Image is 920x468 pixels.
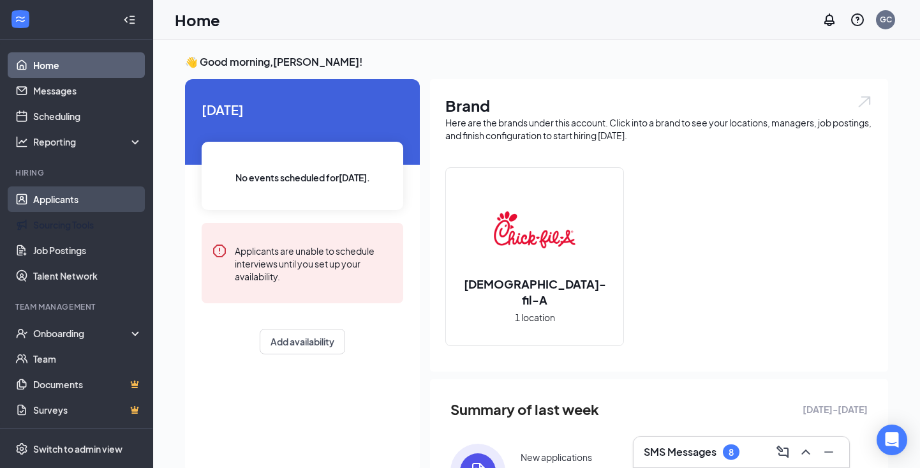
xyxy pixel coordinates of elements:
button: Minimize [819,442,839,462]
button: ChevronUp [796,442,816,462]
h2: [DEMOGRAPHIC_DATA]-fil-A [446,276,623,308]
button: ComposeMessage [773,442,793,462]
div: Switch to admin view [33,442,122,455]
a: SurveysCrown [33,397,142,423]
svg: Notifications [822,12,837,27]
a: Home [33,52,142,78]
button: Add availability [260,329,345,354]
a: Team [33,346,142,372]
svg: ComposeMessage [775,444,790,460]
svg: Analysis [15,135,28,148]
span: Summary of last week [450,398,599,421]
h1: Home [175,9,220,31]
span: 1 location [515,310,555,324]
svg: ChevronUp [798,444,813,460]
div: Open Intercom Messenger [877,425,907,455]
span: [DATE] - [DATE] [803,402,868,416]
div: Applicants are unable to schedule interviews until you set up your availability. [235,243,393,283]
svg: Error [212,243,227,259]
div: Here are the brands under this account. Click into a brand to see your locations, managers, job p... [445,116,873,142]
div: Team Management [15,301,140,312]
svg: Minimize [821,444,836,460]
h1: Brand [445,94,873,116]
h3: SMS Messages [644,445,716,459]
a: Talent Network [33,263,142,289]
div: Reporting [33,135,143,148]
div: GC [880,14,892,25]
div: Hiring [15,167,140,178]
a: DocumentsCrown [33,372,142,397]
img: Chick-fil-A [494,189,575,271]
h3: 👋 Good morning, [PERSON_NAME] ! [185,55,888,69]
svg: WorkstreamLogo [14,13,27,26]
svg: Settings [15,442,28,455]
svg: UserCheck [15,327,28,340]
a: Sourcing Tools [33,212,142,238]
span: No events scheduled for [DATE] . [235,170,370,185]
div: New applications [521,451,592,464]
div: Onboarding [33,327,131,340]
a: Job Postings [33,238,142,263]
svg: QuestionInfo [850,12,865,27]
a: Messages [33,78,142,103]
span: [DATE] [202,100,403,119]
svg: Collapse [123,13,136,26]
img: open.6027fd2a22e1237b5b06.svg [856,94,873,109]
div: 8 [729,447,734,458]
a: Applicants [33,186,142,212]
a: Scheduling [33,103,142,129]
